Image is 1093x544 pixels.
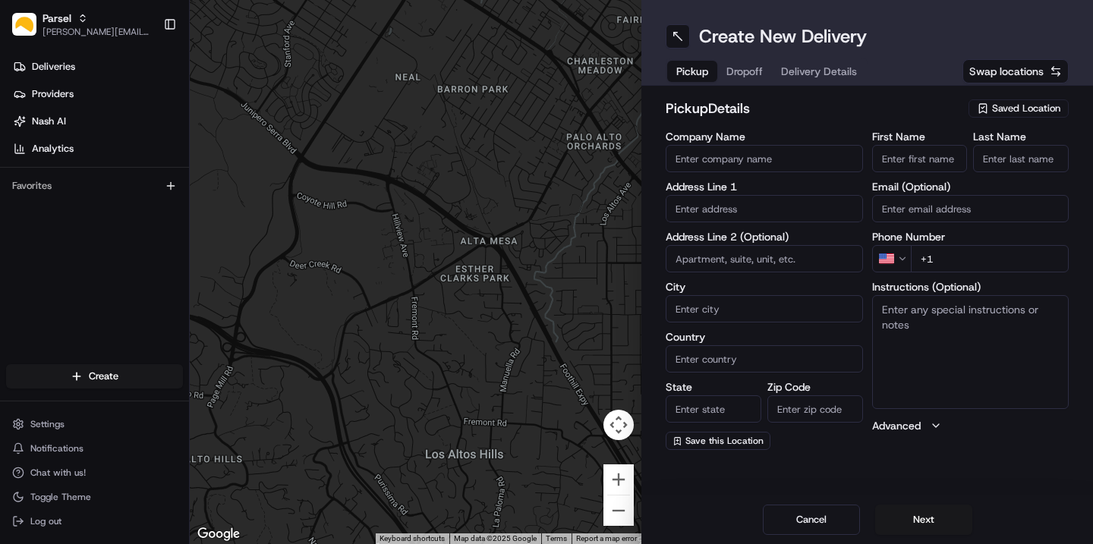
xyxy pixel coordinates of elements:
[122,333,250,360] a: 💻API Documentation
[603,464,634,495] button: Zoom in
[875,505,972,535] button: Next
[6,6,157,42] button: ParselParsel[PERSON_NAME][EMAIL_ADDRESS][PERSON_NAME][DOMAIN_NAME]
[194,524,244,544] img: Google
[47,235,123,247] span: [PERSON_NAME]
[666,382,761,392] label: State
[666,281,863,292] label: City
[666,332,863,342] label: Country
[6,137,189,161] a: Analytics
[666,345,863,373] input: Enter country
[6,364,183,388] button: Create
[6,174,183,198] div: Favorites
[872,181,1069,192] label: Email (Optional)
[781,64,857,79] span: Delivery Details
[6,414,183,435] button: Settings
[380,533,445,544] button: Keyboard shortcuts
[30,442,83,454] span: Notifications
[992,102,1060,115] span: Saved Location
[911,245,1069,272] input: Enter phone number
[15,61,276,85] p: Welcome 👋
[546,534,567,542] a: Terms
[32,87,74,101] span: Providers
[32,142,74,156] span: Analytics
[9,333,122,360] a: 📗Knowledge Base
[32,145,59,172] img: 8016278978528_b943e370aa5ada12b00a_72.png
[962,59,1069,83] button: Swap locations
[666,195,863,222] input: Enter address
[666,145,863,172] input: Enter company name
[68,160,209,172] div: We're available if you need us!
[666,245,863,272] input: Apartment, suite, unit, etc.
[969,64,1044,79] span: Swap locations
[43,26,151,38] button: [PERSON_NAME][EMAIL_ADDRESS][PERSON_NAME][DOMAIN_NAME]
[6,82,189,106] a: Providers
[39,98,250,114] input: Clear
[969,98,1069,119] button: Saved Location
[763,505,860,535] button: Cancel
[15,15,46,46] img: Nash
[30,515,61,527] span: Log out
[6,462,183,483] button: Chat with us!
[107,376,184,388] a: Powered byPylon
[30,339,116,354] span: Knowledge Base
[32,60,75,74] span: Deliveries
[872,231,1069,242] label: Phone Number
[30,277,43,289] img: 1736555255976-a54dd68f-1ca7-489b-9aae-adbdc363a1c4
[15,197,97,209] div: Past conversations
[699,24,867,49] h1: Create New Delivery
[235,194,276,212] button: See all
[6,55,189,79] a: Deliveries
[666,181,863,192] label: Address Line 1
[15,341,27,353] div: 📗
[6,109,189,134] a: Nash AI
[6,486,183,508] button: Toggle Theme
[666,231,863,242] label: Address Line 2 (Optional)
[685,435,764,447] span: Save this Location
[666,395,761,423] input: Enter state
[6,511,183,532] button: Log out
[726,64,763,79] span: Dropoff
[194,524,244,544] a: Open this area in Google Maps (opens a new window)
[43,11,71,26] button: Parsel
[47,276,201,288] span: [PERSON_NAME] [PERSON_NAME]
[30,491,91,503] span: Toggle Theme
[134,235,165,247] span: [DATE]
[666,432,770,450] button: Save this Location
[15,221,39,245] img: Brigitte Vinadas
[151,376,184,388] span: Pylon
[666,295,863,322] input: Enter city
[143,339,244,354] span: API Documentation
[68,145,249,160] div: Start new chat
[126,235,131,247] span: •
[872,145,968,172] input: Enter first name
[676,64,708,79] span: Pickup
[872,131,968,142] label: First Name
[32,115,66,128] span: Nash AI
[872,195,1069,222] input: Enter email address
[30,418,65,430] span: Settings
[872,281,1069,292] label: Instructions (Optional)
[12,13,36,36] img: Parsel
[666,131,863,142] label: Company Name
[258,149,276,168] button: Start new chat
[213,276,244,288] span: [DATE]
[15,145,43,172] img: 1736555255976-a54dd68f-1ca7-489b-9aae-adbdc363a1c4
[30,236,43,248] img: 1736555255976-a54dd68f-1ca7-489b-9aae-adbdc363a1c4
[6,438,183,459] button: Notifications
[89,369,118,383] span: Create
[454,534,537,542] span: Map data ©2025 Google
[767,382,863,392] label: Zip Code
[576,534,637,542] a: Report a map error
[973,131,1069,142] label: Last Name
[603,495,634,526] button: Zoom out
[973,145,1069,172] input: Enter last name
[30,467,86,479] span: Chat with us!
[872,418,1069,433] button: Advanced
[603,410,634,440] button: Map camera controls
[204,276,209,288] span: •
[15,262,39,286] img: Dianne Alexi Soriano
[872,418,921,433] label: Advanced
[767,395,863,423] input: Enter zip code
